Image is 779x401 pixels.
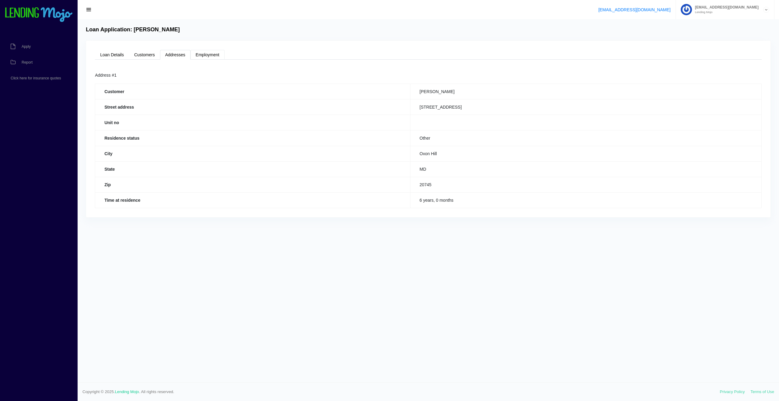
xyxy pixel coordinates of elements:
th: Residence status [95,130,410,146]
th: Time at residence [95,192,410,208]
div: Address #1 [95,72,762,79]
img: logo-small.png [5,7,73,23]
span: [EMAIL_ADDRESS][DOMAIN_NAME] [692,5,759,9]
th: State [95,161,410,177]
span: Apply [22,45,31,48]
h4: Loan Application: [PERSON_NAME] [86,26,180,33]
th: Street address [95,99,410,115]
td: [PERSON_NAME] [410,84,761,99]
span: Report [22,61,33,64]
span: Click here for insurance quotes [11,76,61,80]
span: Copyright © 2025. . All rights reserved. [82,389,720,395]
a: Addresses [160,50,190,60]
th: Unit no [95,115,410,130]
a: Privacy Policy [720,389,745,394]
th: City [95,146,410,161]
a: Terms of Use [750,389,774,394]
td: Other [410,130,761,146]
a: Customers [129,50,160,60]
a: [EMAIL_ADDRESS][DOMAIN_NAME] [598,7,670,12]
img: Profile image [681,4,692,15]
small: Lending Mojo [692,11,759,14]
th: Zip [95,177,410,192]
td: 6 years, 0 months [410,192,761,208]
th: Customer [95,84,410,99]
td: MD [410,161,761,177]
a: Loan Details [95,50,129,60]
td: [STREET_ADDRESS] [410,99,761,115]
td: 20745 [410,177,761,192]
a: Employment [190,50,225,60]
td: Oxon Hill [410,146,761,161]
a: Lending Mojo [115,389,139,394]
